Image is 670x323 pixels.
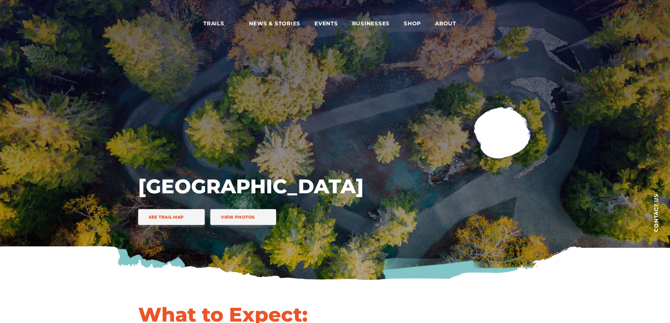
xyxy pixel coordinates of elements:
[203,20,235,27] span: Trails
[352,20,390,27] span: Businesses
[138,209,205,225] a: See Trail Map trail icon
[221,214,255,220] span: View Photos
[149,214,184,220] span: See Trail Map
[249,20,301,27] span: News & Stories
[653,194,659,232] span: Contact us
[210,209,276,225] a: View Photos trail icon
[642,183,670,243] a: Contact us
[435,20,467,27] span: About
[314,20,338,27] span: Events
[404,20,421,27] span: Shop
[138,174,363,199] h1: [GEOGRAPHIC_DATA]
